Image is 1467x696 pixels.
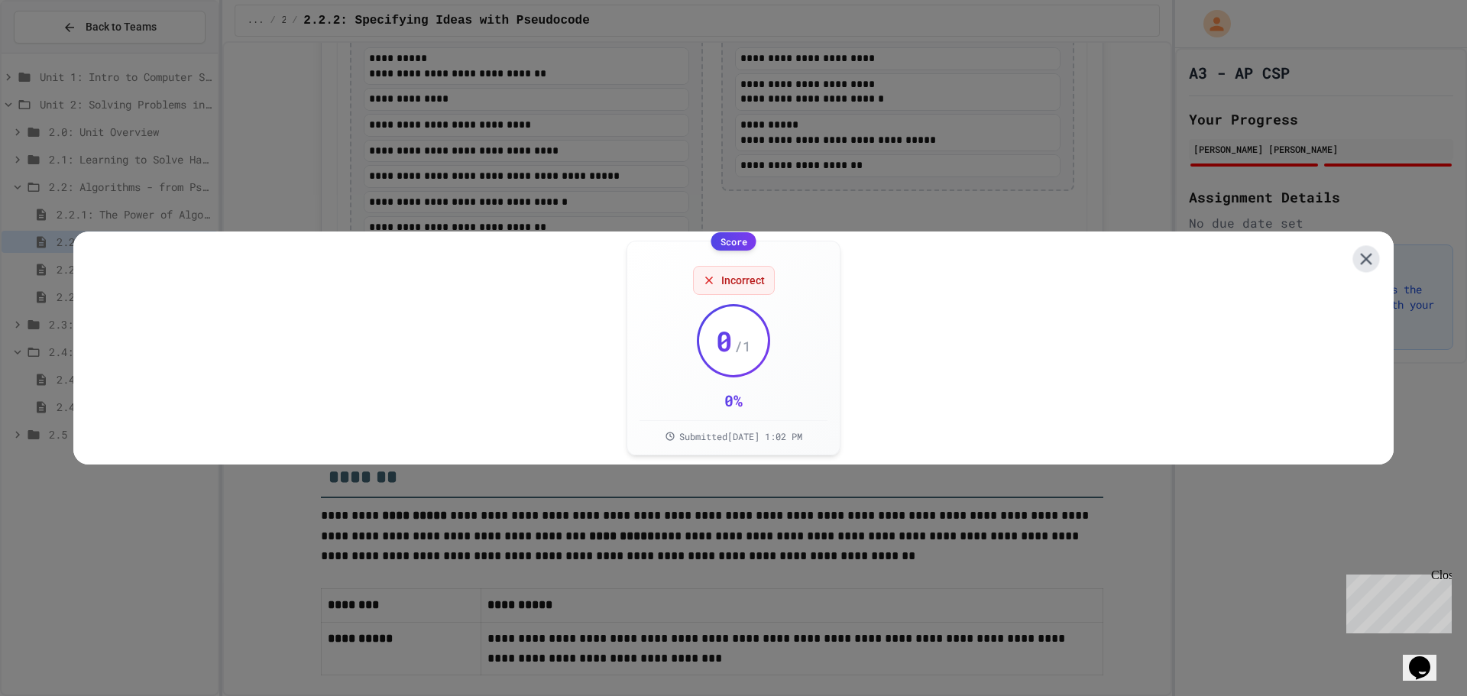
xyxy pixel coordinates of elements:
span: Submitted [DATE] 1:02 PM [679,430,802,442]
div: Chat with us now!Close [6,6,105,97]
div: 0 % [724,390,743,411]
iframe: chat widget [1403,635,1452,681]
span: 0 [716,325,733,356]
span: Incorrect [721,273,765,288]
div: Score [711,232,756,251]
iframe: chat widget [1340,568,1452,633]
span: / 1 [734,335,751,357]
